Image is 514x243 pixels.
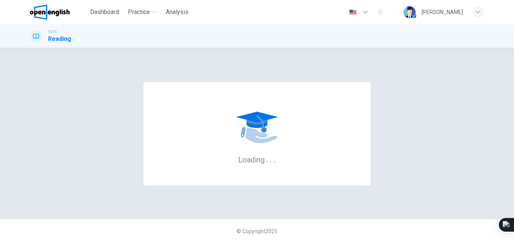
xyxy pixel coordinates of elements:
span: Practice [128,8,150,17]
img: Profile picture [403,6,416,18]
img: en [348,9,358,15]
h6: . [273,153,276,165]
h6: . [266,153,268,165]
span: Dashboard [90,8,119,17]
button: Analysis [163,5,192,19]
button: Practice [125,5,160,19]
img: OpenEnglish logo [30,5,70,20]
span: IELTS [48,29,57,34]
h6: . [269,153,272,165]
h1: Reading [48,34,71,44]
div: [PERSON_NAME] [422,8,463,17]
h6: Loading [238,154,276,164]
span: © Copyright 2025 [237,228,277,234]
span: Analysis [166,8,188,17]
button: Dashboard [87,5,122,19]
a: OpenEnglish logo [30,5,87,20]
